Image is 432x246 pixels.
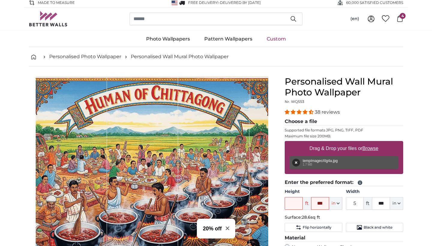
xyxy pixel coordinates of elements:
[49,53,121,60] a: Personalised Photo Wallpaper
[364,225,392,230] span: Black and white
[285,223,342,232] button: Flip horizontally
[364,197,372,210] span: ft
[29,47,403,67] nav: breadcrumbs
[400,13,406,19] span: 4
[329,197,342,210] button: in
[362,146,378,151] u: Browse
[390,197,403,210] button: in
[218,0,261,5] span: -
[285,118,403,125] legend: Choose a file
[302,214,320,220] span: 28.6sq ft
[331,200,335,206] span: in
[285,109,315,115] span: 4.34 stars
[346,189,403,195] label: Width
[303,225,331,230] span: Flip horizontally
[346,223,403,232] button: Black and white
[346,13,364,24] button: (en)
[285,128,403,133] p: Supported file formats JPG, PNG, TIFF, PDF
[188,0,218,5] span: FREE delivery!
[259,31,293,47] a: Custom
[172,1,178,5] img: United States
[285,134,403,139] p: Maximum file size 200MB.
[285,76,403,98] h1: Personalised Wall Mural Photo Wallpaper
[307,142,381,154] label: Drag & Drop your files or
[392,200,396,206] span: in
[29,11,68,26] img: Betterwalls
[303,197,311,210] span: ft
[131,53,229,60] a: Personalised Wall Mural Photo Wallpaper
[285,189,342,195] label: Height
[285,179,403,186] legend: Enter the preferred format:
[285,214,403,220] p: Surface:
[139,31,197,47] a: Photo Wallpapers
[285,234,403,242] legend: Material
[315,109,340,115] span: 38 reviews
[197,31,259,47] a: Pattern Wallpapers
[285,99,304,104] span: Nr. WQ553
[220,0,261,5] span: Delivered by [DATE]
